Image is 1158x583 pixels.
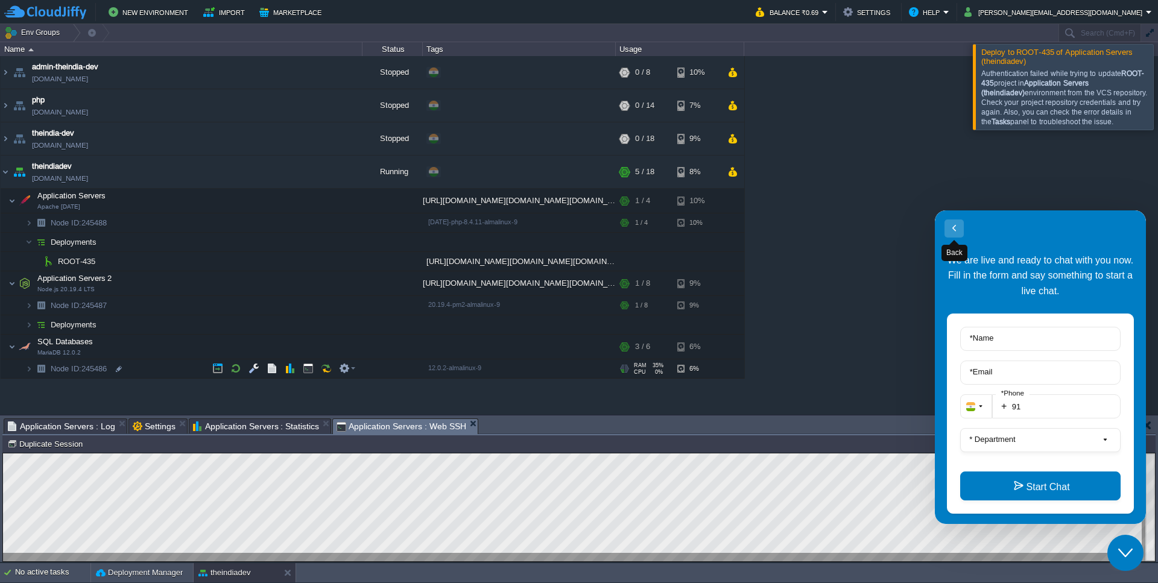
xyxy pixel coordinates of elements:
img: AMDAwAAAACH5BAEAAAAALAAAAAABAAEAAAICRAEAOw== [33,359,49,378]
img: AMDAwAAAACH5BAEAAAAALAAAAAABAAEAAAICRAEAOw== [8,271,16,295]
span: MariaDB 12.0.2 [37,349,81,356]
span: Application Servers [36,191,107,201]
iframe: chat widget [935,210,1146,524]
span: Deploy to ROOT-435 of Application Servers (theindiadev) [981,48,1133,66]
div: Running [362,156,423,188]
a: Node ID:245488 [49,218,109,228]
span: Application Servers : Log [8,419,115,433]
span: 245486 [49,364,109,374]
span: ROOT-435 [57,256,97,266]
div: Status [363,42,422,56]
div: 9% [677,122,717,155]
div: 1 / 4 [635,213,648,232]
a: Deployments [49,320,98,330]
button: Marketplace [259,5,325,19]
div: 9% [677,271,717,295]
a: Deployments [49,237,98,247]
a: admin-theindia-dev [32,61,98,73]
span: Node ID: [51,301,81,310]
img: AMDAwAAAACH5BAEAAAAALAAAAAABAAEAAAICRAEAOw== [25,315,33,334]
span: php [32,94,45,106]
div: Tags [423,42,615,56]
div: 0 / 14 [635,89,654,122]
img: AMDAwAAAACH5BAEAAAAALAAAAAABAAEAAAICRAEAOw== [11,156,28,188]
button: Import [203,5,248,19]
div: Stopped [362,56,423,89]
img: AMDAwAAAACH5BAEAAAAALAAAAAABAAEAAAICRAEAOw== [33,213,49,232]
div: No active tasks [15,563,90,582]
div: 5 / 18 [635,156,654,188]
span: Node ID: [51,218,81,227]
img: AMDAwAAAACH5BAEAAAAALAAAAAABAAEAAAICRAEAOw== [1,56,10,89]
a: Application ServersApache [DATE] [36,191,107,200]
div: 1 / 4 [635,189,650,213]
div: Name [1,42,362,56]
a: theindia-dev [32,127,74,139]
img: AMDAwAAAACH5BAEAAAAALAAAAAABAAEAAAICRAEAOw== [33,233,49,251]
img: AMDAwAAAACH5BAEAAAAALAAAAAABAAEAAAICRAEAOw== [28,48,34,51]
img: AMDAwAAAACH5BAEAAAAALAAAAAABAAEAAAICRAEAOw== [1,122,10,155]
span: Node.js 20.19.4 LTS [37,286,95,293]
img: AMDAwAAAACH5BAEAAAAALAAAAAABAAEAAAICRAEAOw== [1,89,10,122]
div: [URL][DOMAIN_NAME][DOMAIN_NAME][DOMAIN_NAME] [423,189,616,213]
img: AMDAwAAAACH5BAEAAAAALAAAAAABAAEAAAICRAEAOw== [1,156,10,188]
span: Application Servers : Web SSH [337,419,466,434]
img: AMDAwAAAACH5BAEAAAAALAAAAAABAAEAAAICRAEAOw== [16,271,33,295]
span: 0% [651,369,663,375]
div: 10% [677,213,717,232]
button: Duplicate Session [7,438,86,449]
div: 10% [677,56,717,89]
img: AMDAwAAAACH5BAEAAAAALAAAAAABAAEAAAICRAEAOw== [25,296,33,315]
div: Authentication failed while trying to update project in environment from the VCS repository. Chec... [981,69,1150,127]
a: theindiadev [32,160,72,172]
a: SQL DatabasesMariaDB 12.0.2 [36,337,95,346]
span: 245487 [49,300,109,310]
div: Stopped [362,122,423,155]
div: 7% [677,89,717,122]
b: Tasks [992,118,1010,126]
img: AMDAwAAAACH5BAEAAAAALAAAAAABAAEAAAICRAEAOw== [40,252,57,271]
a: Node ID:245487 [49,300,109,310]
div: 0 / 8 [635,56,650,89]
span: Application Servers 2 [36,273,113,283]
span: CPU [634,369,646,375]
img: AMDAwAAAACH5BAEAAAAALAAAAAABAAEAAAICRAEAOw== [25,359,33,378]
span: Application Servers : Statistics [193,419,320,433]
div: 10% [677,189,717,213]
div: 0 / 18 [635,122,654,155]
span: Apache [DATE] [37,203,80,210]
div: 6% [677,359,717,378]
a: Application Servers 2Node.js 20.19.4 LTS [36,274,113,283]
img: AMDAwAAAACH5BAEAAAAALAAAAAABAAEAAAICRAEAOw== [11,89,28,122]
button: Deployment Manager [96,567,183,579]
div: [URL][DOMAIN_NAME][DOMAIN_NAME][DOMAIN_NAME] [423,271,616,295]
div: Stopped [362,89,423,122]
a: [DOMAIN_NAME] [32,106,88,118]
span: 20.19.4-pm2-almalinux-9 [428,301,500,308]
button: Balance ₹0.69 [756,5,822,19]
span: 12.0.2-almalinux-9 [428,364,481,371]
img: AMDAwAAAACH5BAEAAAAALAAAAAABAAEAAAICRAEAOw== [25,233,33,251]
span: 35% [651,362,663,368]
div: [URL][DOMAIN_NAME][DOMAIN_NAME][DOMAIN_NAME] [423,252,616,271]
img: AMDAwAAAACH5BAEAAAAALAAAAAABAAEAAAICRAEAOw== [33,315,49,334]
div: 3 / 6 [635,335,650,359]
button: New Environment [109,5,192,19]
img: AMDAwAAAACH5BAEAAAAALAAAAAABAAEAAAICRAEAOw== [11,122,28,155]
a: [DOMAIN_NAME] [32,139,88,151]
img: CloudJiffy [4,5,86,20]
img: AMDAwAAAACH5BAEAAAAALAAAAAABAAEAAAICRAEAOw== [8,189,16,213]
img: AMDAwAAAACH5BAEAAAAALAAAAAABAAEAAAICRAEAOw== [25,213,33,232]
